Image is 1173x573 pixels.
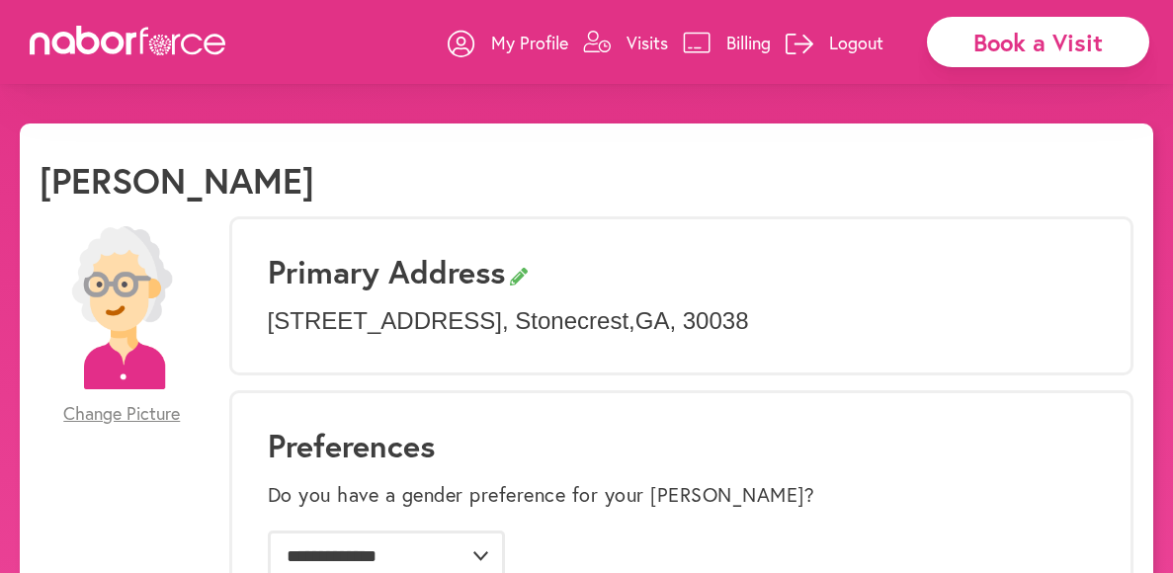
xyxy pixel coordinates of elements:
[268,427,1095,464] h1: Preferences
[268,253,1095,290] h3: Primary Address
[268,483,815,507] label: Do you have a gender preference for your [PERSON_NAME]?
[683,13,771,72] a: Billing
[448,13,568,72] a: My Profile
[63,403,180,425] span: Change Picture
[491,31,568,54] p: My Profile
[40,159,314,202] h1: [PERSON_NAME]
[583,13,668,72] a: Visits
[927,17,1149,67] div: Book a Visit
[726,31,771,54] p: Billing
[627,31,668,54] p: Visits
[829,31,883,54] p: Logout
[41,226,204,389] img: efc20bcf08b0dac87679abea64c1faab.png
[786,13,883,72] a: Logout
[268,307,1095,336] p: [STREET_ADDRESS] , Stonecrest , GA , 30038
